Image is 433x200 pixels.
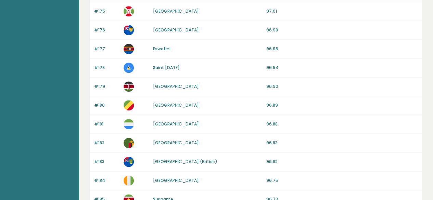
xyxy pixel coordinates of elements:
[94,140,119,146] p: #182
[94,102,119,108] p: #180
[266,65,418,71] p: 96.94
[266,140,418,146] p: 96.83
[124,6,134,16] img: bi.svg
[124,44,134,54] img: sz.svg
[153,159,217,164] a: [GEOGRAPHIC_DATA] (British)
[124,63,134,73] img: lc.svg
[94,177,119,184] p: #184
[94,121,119,127] p: #181
[266,102,418,108] p: 96.89
[266,8,418,14] p: 97.01
[124,25,134,35] img: tc.svg
[94,46,119,52] p: #177
[124,138,134,148] img: zm.svg
[124,81,134,92] img: ke.svg
[94,159,119,165] p: #183
[94,83,119,90] p: #179
[153,27,199,33] a: [GEOGRAPHIC_DATA]
[153,121,199,127] a: [GEOGRAPHIC_DATA]
[94,27,119,33] p: #176
[124,100,134,110] img: cg.svg
[266,177,418,184] p: 96.75
[153,177,199,183] a: [GEOGRAPHIC_DATA]
[94,65,119,71] p: #178
[153,8,199,14] a: [GEOGRAPHIC_DATA]
[153,46,170,52] a: Eswatini
[266,159,418,165] p: 96.82
[124,119,134,129] img: sl.svg
[153,65,179,70] a: Saint [DATE]
[266,83,418,90] p: 96.90
[266,121,418,127] p: 96.88
[266,27,418,33] p: 96.98
[153,140,199,146] a: [GEOGRAPHIC_DATA]
[94,8,119,14] p: #175
[266,46,418,52] p: 96.98
[124,157,134,167] img: vg.svg
[124,175,134,186] img: ci.svg
[153,83,199,89] a: [GEOGRAPHIC_DATA]
[153,102,199,108] a: [GEOGRAPHIC_DATA]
